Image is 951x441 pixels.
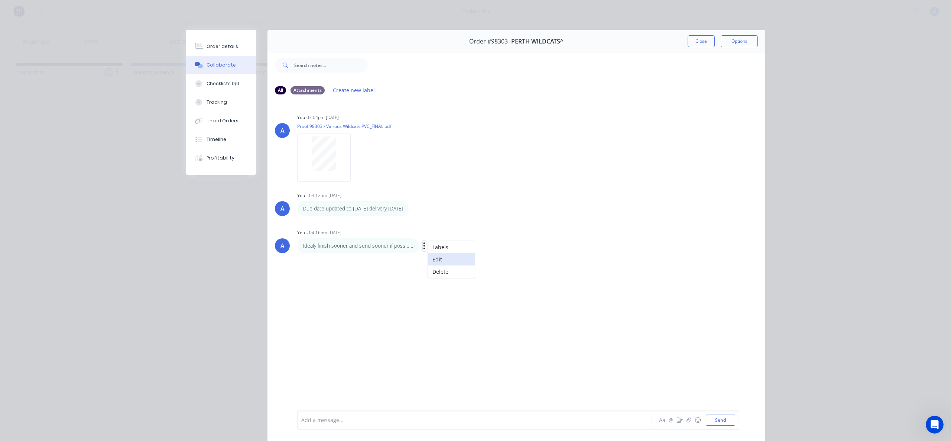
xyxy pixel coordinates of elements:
div: A [280,204,285,213]
div: Tracking [207,99,227,106]
div: Timeline [207,136,226,143]
button: Options [721,35,758,47]
div: Profitability [207,155,234,161]
div: Attachments [291,86,325,94]
iframe: Intercom live chat [926,416,944,434]
button: Delete [428,265,475,278]
input: Search notes... [294,58,368,73]
div: Collaborate [207,62,236,68]
button: Send [706,415,735,426]
button: Timeline [186,130,256,149]
div: You [297,192,305,199]
div: 03:04pm [DATE] [306,114,339,121]
span: PERTH WILDCATS^ [511,38,564,45]
span: Order #98303 - [469,38,511,45]
div: A [280,241,285,250]
button: Collaborate [186,56,256,74]
button: Order details [186,37,256,56]
div: - 04:12pm [DATE] [306,192,341,199]
button: Tracking [186,93,256,112]
div: You [297,229,305,236]
button: @ [666,416,675,425]
button: Edit [428,253,475,265]
button: Profitability [186,149,256,167]
button: Labels [428,241,475,253]
button: ☺ [693,416,702,425]
div: You [297,114,305,121]
p: Proof 98303 - Various Wildcats PVC_FINAL.pdf [297,123,391,129]
button: Aa [658,416,666,425]
div: Linked Orders [207,118,238,124]
div: Checklists 0/0 [207,80,239,87]
div: All [275,86,286,94]
div: A [280,126,285,135]
p: Due date updated to [DATE] delivery [DATE] [303,205,403,212]
div: - 04:16pm [DATE] [306,229,341,236]
button: Create new label [329,85,379,95]
p: Idealy finish sooner and send sooner if possible [303,242,413,250]
button: Linked Orders [186,112,256,130]
button: Checklists 0/0 [186,74,256,93]
div: Order details [207,43,238,50]
button: Close [688,35,715,47]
